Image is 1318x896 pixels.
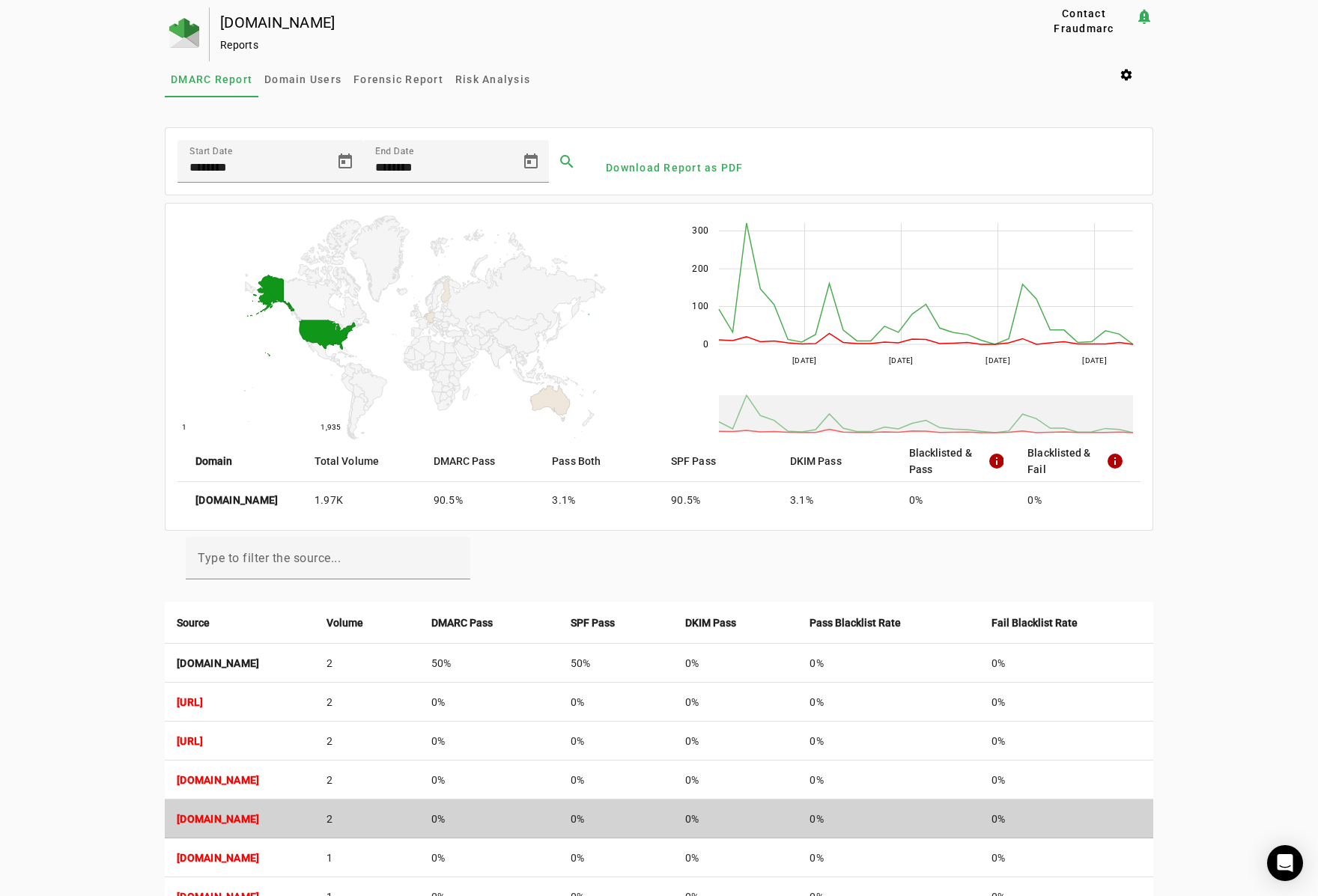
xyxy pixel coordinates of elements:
[177,735,203,747] strong: [URL]
[559,644,674,683] td: 50%
[327,615,363,631] strong: Volume
[419,838,559,877] td: 0%
[177,657,259,669] strong: [DOMAIN_NAME]
[685,615,786,631] div: DKIM Pass
[810,615,967,631] div: Pass Blacklist Rate
[559,761,674,799] td: 0%
[315,644,419,683] td: 2
[810,615,901,631] strong: Pass Blacklist Rate
[198,551,341,565] mat-label: Type to filter the source...
[1015,440,1141,482] mat-header-cell: Blacklisted & Fail
[778,440,897,482] mat-header-cell: DKIM Pass
[685,615,736,631] strong: DKIM Pass
[559,722,674,761] td: 0%
[673,644,798,683] td: 0%
[1039,6,1129,36] span: Contact Fraudmarc
[798,644,979,683] td: 0%
[171,74,252,85] span: DMARC Report
[347,61,449,97] a: Forensic Report
[673,838,798,877] td: 0%
[798,799,979,838] td: 0%
[980,838,1153,877] td: 0%
[986,356,1010,365] text: [DATE]
[980,683,1153,722] td: 0%
[419,644,559,683] td: 50%
[1267,845,1303,881] div: Open Intercom Messenger
[659,440,778,482] mat-header-cell: SPF Pass
[571,615,662,631] div: SPF Pass
[559,799,674,838] td: 0%
[419,761,559,799] td: 0%
[1106,452,1123,470] mat-icon: info
[455,74,530,85] span: Risk Analysis
[980,761,1153,799] td: 0%
[220,15,985,30] div: [DOMAIN_NAME]
[513,144,549,180] button: Open calendar
[798,761,979,799] td: 0%
[422,440,541,482] mat-header-cell: DMARC Pass
[988,452,1003,470] mat-icon: info
[571,615,615,631] strong: SPF Pass
[980,644,1153,683] td: 0%
[1135,7,1153,25] mat-icon: notification_important
[980,799,1153,838] td: 0%
[195,493,278,508] strong: [DOMAIN_NAME]
[177,813,259,825] strong: [DOMAIN_NAME]
[600,154,750,181] button: Download Report as PDF
[182,423,186,431] text: 1
[692,225,708,236] text: 300
[559,683,674,722] td: 0%
[897,440,1016,482] mat-header-cell: Blacklisted & Pass
[792,356,817,365] text: [DATE]
[258,61,347,97] a: Domain Users
[449,61,536,97] a: Risk Analysis
[315,799,419,838] td: 2
[315,838,419,877] td: 1
[303,482,422,518] mat-cell: 1.97K
[169,18,199,48] img: Fraudmarc Logo
[264,74,341,85] span: Domain Users
[419,799,559,838] td: 0%
[321,423,341,431] text: 1,935
[315,683,419,722] td: 2
[692,263,708,274] text: 200
[189,146,232,156] mat-label: Start Date
[177,852,259,864] strong: [DOMAIN_NAME]
[606,160,744,175] span: Download Report as PDF
[798,722,979,761] td: 0%
[673,722,798,761] td: 0%
[673,761,798,799] td: 0%
[177,774,259,786] strong: [DOMAIN_NAME]
[327,144,363,180] button: Open calendar
[659,482,778,518] mat-cell: 90.5%
[419,683,559,722] td: 0%
[798,838,979,877] td: 0%
[177,696,203,708] strong: [URL]
[422,482,541,518] mat-cell: 90.5%
[195,453,233,469] strong: Domain
[540,440,659,482] mat-header-cell: Pass Both
[177,615,303,631] div: Source
[1082,356,1107,365] text: [DATE]
[375,146,413,156] mat-label: End Date
[303,440,422,482] mat-header-cell: Total Volume
[315,761,419,799] td: 2
[220,37,985,52] div: Reports
[778,482,897,518] mat-cell: 3.1%
[673,799,798,838] td: 0%
[1033,7,1135,34] button: Contact Fraudmarc
[559,838,674,877] td: 0%
[1015,482,1141,518] mat-cell: 0%
[419,722,559,761] td: 0%
[315,722,419,761] td: 2
[177,216,663,440] svg: A chart.
[991,615,1078,631] strong: Fail Blacklist Rate
[980,722,1153,761] td: 0%
[165,61,258,97] a: DMARC Report
[798,683,979,722] td: 0%
[673,683,798,722] td: 0%
[177,615,210,631] strong: Source
[889,356,914,365] text: [DATE]
[431,615,493,631] strong: DMARC Pass
[692,301,708,311] text: 100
